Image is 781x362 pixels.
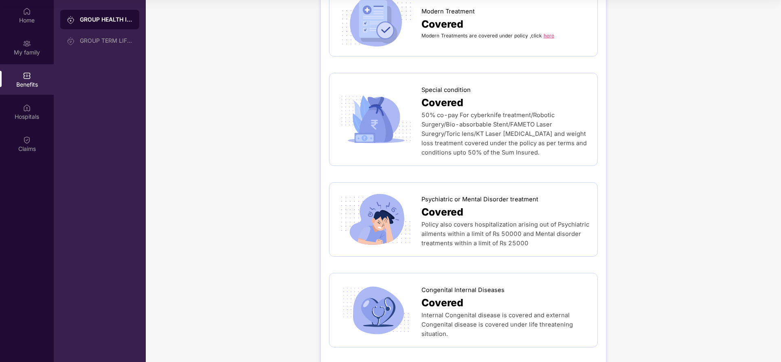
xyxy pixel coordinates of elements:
span: Psychiatric or Mental Disorder treatment [421,195,538,204]
img: svg+xml;base64,PHN2ZyB3aWR0aD0iMjAiIGhlaWdodD0iMjAiIHZpZXdCb3g9IjAgMCAyMCAyMCIgZmlsbD0ibm9uZSIgeG... [67,16,75,24]
div: GROUP TERM LIFE INSURANCE [80,37,133,44]
span: Covered [421,16,463,32]
img: icon [338,193,415,246]
span: ,click [530,33,542,39]
span: Covered [421,295,463,311]
span: Modern Treatment [421,7,475,16]
span: Special condition [421,85,471,95]
span: are [469,33,477,39]
span: Policy also covers hospitalization arising out of Psychiatric ailments within a limit of Rs 50000... [421,221,589,247]
span: Congenital Internal Diseases [421,286,505,295]
span: covered [478,33,498,39]
span: Covered [421,204,463,220]
img: svg+xml;base64,PHN2ZyBpZD0iSG9zcGl0YWxzIiB4bWxucz0iaHR0cDovL3d3dy53My5vcmcvMjAwMC9zdmciIHdpZHRoPS... [23,104,31,112]
img: svg+xml;base64,PHN2ZyBpZD0iQmVuZWZpdHMiIHhtbG5zPSJodHRwOi8vd3d3LnczLm9yZy8yMDAwL3N2ZyIgd2lkdGg9Ij... [23,72,31,80]
a: here [544,33,554,39]
span: Treatments [441,33,467,39]
img: svg+xml;base64,PHN2ZyB3aWR0aD0iMjAiIGhlaWdodD0iMjAiIHZpZXdCb3g9IjAgMCAyMCAyMCIgZmlsbD0ibm9uZSIgeG... [23,39,31,48]
img: svg+xml;base64,PHN2ZyBpZD0iSG9tZSIgeG1sbnM9Imh0dHA6Ly93d3cudzMub3JnLzIwMDAvc3ZnIiB3aWR0aD0iMjAiIG... [23,7,31,15]
img: icon [338,283,415,337]
img: svg+xml;base64,PHN2ZyB3aWR0aD0iMjAiIGhlaWdodD0iMjAiIHZpZXdCb3g9IjAgMCAyMCAyMCIgZmlsbD0ibm9uZSIgeG... [67,37,75,45]
span: Covered [421,95,463,111]
span: 50% co-pay For cyberknife treatment/Robotic Surgery/Bio-absorbable Stent/FAMETO Laser Suregry/Tor... [421,111,587,156]
img: svg+xml;base64,PHN2ZyBpZD0iQ2xhaW0iIHhtbG5zPSJodHRwOi8vd3d3LnczLm9yZy8yMDAwL3N2ZyIgd2lkdGg9IjIwIi... [23,136,31,144]
span: Internal Congenital disease is covered and external Congenital disease is covered under life thre... [421,312,573,338]
img: icon [338,93,415,146]
div: GROUP HEALTH INSURANCE [80,15,133,24]
span: Modern [421,33,439,39]
span: policy [514,33,528,39]
span: under [499,33,513,39]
